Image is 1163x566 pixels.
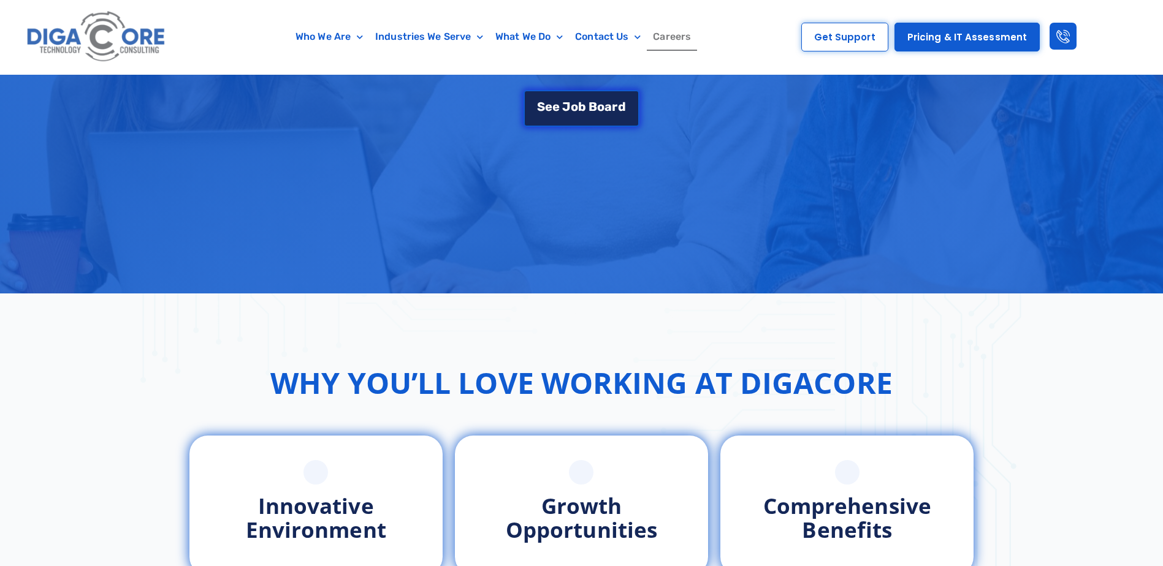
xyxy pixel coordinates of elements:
[489,23,569,51] a: What We Do
[303,460,328,485] a: Innovative Environment
[589,100,597,113] span: B
[907,32,1027,42] span: Pricing & IT Assessment
[578,100,586,113] span: b
[814,32,875,42] span: Get Support
[894,23,1040,51] a: Pricing & IT Assessment
[604,100,612,113] span: a
[612,100,617,113] span: r
[552,100,560,113] span: e
[647,23,697,51] a: Careers
[801,23,888,51] a: Get Support
[246,491,386,544] a: Innovative Environment
[524,90,639,127] a: See Job Board
[545,100,552,113] span: e
[571,100,578,113] span: o
[562,100,570,113] span: J
[569,23,647,51] a: Contact Us
[597,100,604,113] span: o
[537,100,545,113] span: S
[23,6,170,68] img: Digacore logo 1
[289,23,369,51] a: Who We Are
[569,460,593,485] a: Growth Opportunities
[229,23,758,51] nav: Menu
[270,361,893,405] h2: Why You’ll Love Working at Digacore
[369,23,489,51] a: Industries We Serve
[763,491,931,544] span: Comprehensive Benefits
[506,491,657,544] a: Growth Opportunities
[618,100,626,113] span: d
